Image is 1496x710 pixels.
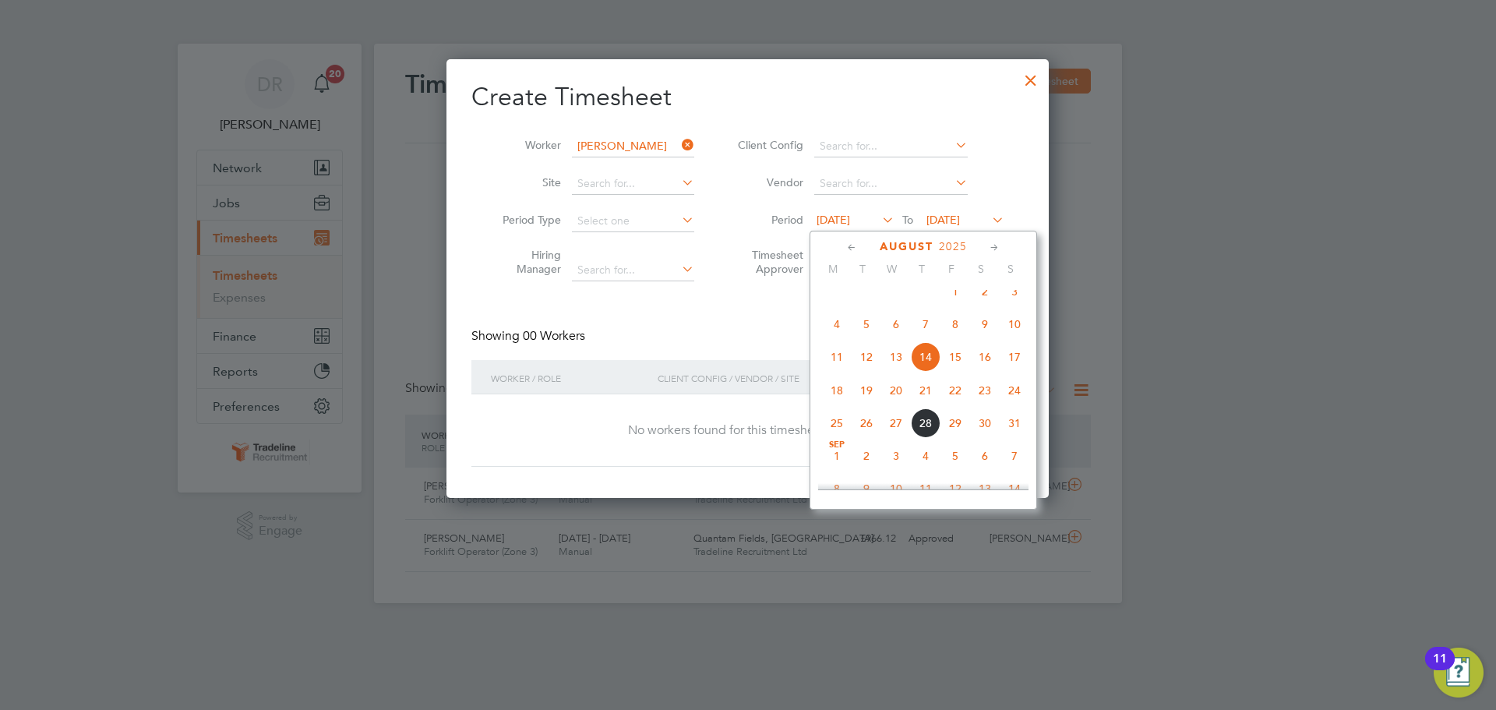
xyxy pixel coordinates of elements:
span: F [937,262,966,276]
label: Vendor [733,175,803,189]
span: 27 [881,408,911,438]
span: 4 [822,309,852,339]
span: August [880,240,933,253]
div: Showing [471,328,588,344]
span: 2 [852,441,881,471]
span: 22 [940,376,970,405]
span: 24 [1000,376,1029,405]
span: 18 [822,376,852,405]
span: 1 [822,441,852,471]
label: Timesheet Approver [733,248,803,276]
span: To [898,210,918,230]
span: S [966,262,996,276]
span: [DATE] [926,213,960,227]
label: Worker [491,138,561,152]
span: 3 [881,441,911,471]
span: 12 [940,474,970,503]
span: M [818,262,848,276]
span: 1 [940,277,970,306]
span: W [877,262,907,276]
span: 4 [911,441,940,471]
label: Period [733,213,803,227]
span: S [996,262,1025,276]
span: 17 [1000,342,1029,372]
span: 9 [970,309,1000,339]
span: 26 [852,408,881,438]
span: 2 [970,277,1000,306]
span: 23 [970,376,1000,405]
span: 10 [881,474,911,503]
span: 5 [940,441,970,471]
span: 25 [822,408,852,438]
input: Search for... [814,173,968,195]
span: 16 [970,342,1000,372]
input: Search for... [572,173,694,195]
span: 21 [911,376,940,405]
span: 20 [881,376,911,405]
span: 13 [881,342,911,372]
div: No workers found for this timesheet period. [487,422,1008,439]
span: 13 [970,474,1000,503]
span: 9 [852,474,881,503]
label: Site [491,175,561,189]
input: Search for... [814,136,968,157]
div: 11 [1433,659,1447,679]
span: 8 [940,309,970,339]
span: 3 [1000,277,1029,306]
input: Select one [572,210,694,232]
span: 7 [1000,441,1029,471]
span: 6 [970,441,1000,471]
span: 7 [911,309,940,339]
span: 15 [940,342,970,372]
span: 14 [1000,474,1029,503]
label: Client Config [733,138,803,152]
span: T [848,262,877,276]
span: T [907,262,937,276]
span: 31 [1000,408,1029,438]
span: [DATE] [817,213,850,227]
button: Open Resource Center, 11 new notifications [1434,648,1484,698]
span: 30 [970,408,1000,438]
div: Client Config / Vendor / Site [654,360,904,396]
h2: Create Timesheet [471,81,1024,114]
span: 10 [1000,309,1029,339]
span: 12 [852,342,881,372]
span: 5 [852,309,881,339]
span: 19 [852,376,881,405]
label: Hiring Manager [491,248,561,276]
span: 11 [911,474,940,503]
span: 6 [881,309,911,339]
span: 11 [822,342,852,372]
span: 8 [822,474,852,503]
span: 29 [940,408,970,438]
span: 00 Workers [523,328,585,344]
input: Search for... [572,136,694,157]
span: Sep [822,441,852,449]
span: 28 [911,408,940,438]
label: Period Type [491,213,561,227]
span: 14 [911,342,940,372]
input: Search for... [572,260,694,281]
span: 2025 [939,240,967,253]
div: Worker / Role [487,360,654,396]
